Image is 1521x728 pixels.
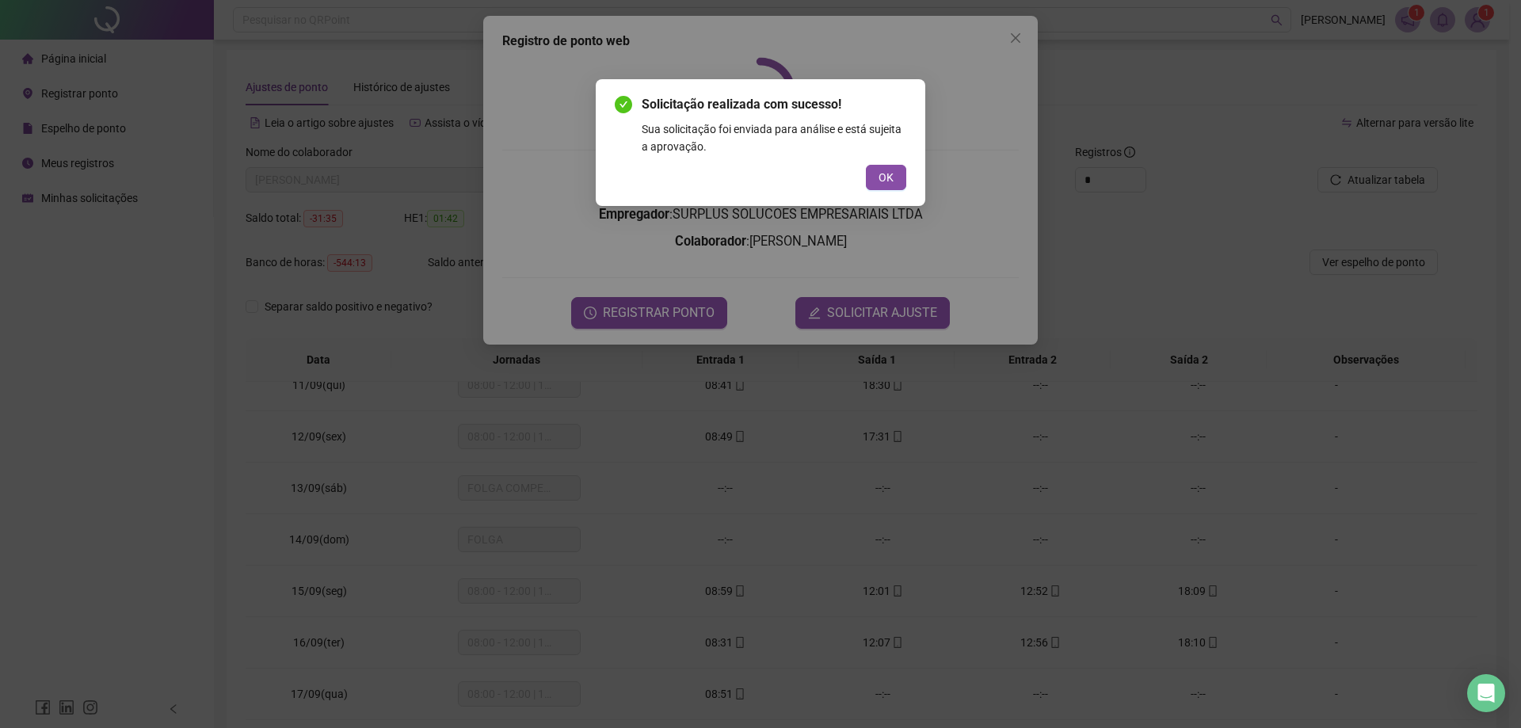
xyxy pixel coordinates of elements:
[879,169,894,186] span: OK
[1467,674,1505,712] div: Open Intercom Messenger
[642,120,906,155] div: Sua solicitação foi enviada para análise e está sujeita a aprovação.
[615,96,632,113] span: check-circle
[642,95,906,114] span: Solicitação realizada com sucesso!
[866,165,906,190] button: OK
